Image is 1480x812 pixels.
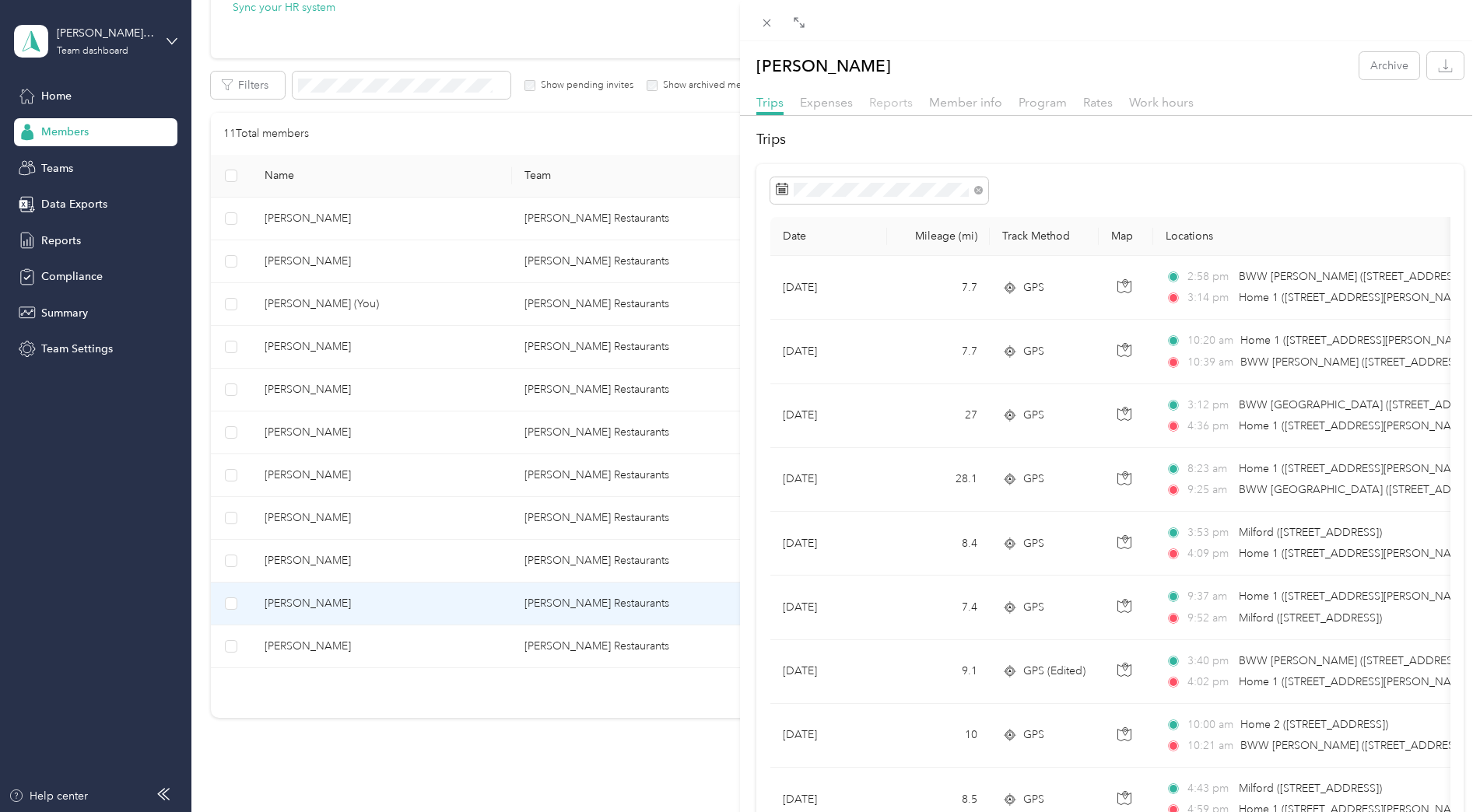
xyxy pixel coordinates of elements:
span: BWW [PERSON_NAME] ([STREET_ADDRESS]) [1240,739,1467,752]
td: 7.7 [887,256,990,320]
td: 7.7 [887,320,990,383]
span: Home 1 ([STREET_ADDRESS][PERSON_NAME]) [1240,334,1475,347]
span: 4:02 pm [1187,674,1232,691]
span: GPS [1023,471,1044,488]
th: Mileage (mi) [887,217,990,256]
span: 3:12 pm [1187,397,1232,414]
span: Milford ([STREET_ADDRESS]) [1239,782,1382,795]
span: 4:09 pm [1187,545,1232,562]
span: Work hours [1129,95,1194,110]
td: 7.4 [887,576,990,639]
span: Trips [756,95,784,110]
td: [DATE] [770,256,887,320]
td: [DATE] [770,640,887,704]
th: Track Method [990,217,1099,256]
span: 4:43 pm [1187,780,1232,797]
span: Home 1 ([STREET_ADDRESS][PERSON_NAME]) [1239,291,1473,304]
span: GPS [1023,343,1044,360]
td: 27 [887,384,990,448]
span: Home 1 ([STREET_ADDRESS][PERSON_NAME]) [1239,590,1473,603]
span: 10:20 am [1187,332,1233,349]
span: GPS [1023,407,1044,424]
span: 2:58 pm [1187,268,1232,285]
td: 8.4 [887,512,990,576]
td: 10 [887,704,990,768]
td: 9.1 [887,640,990,704]
span: Milford ([STREET_ADDRESS]) [1239,611,1382,625]
td: [DATE] [770,576,887,639]
span: Home 1 ([STREET_ADDRESS][PERSON_NAME]) [1239,675,1473,688]
td: [DATE] [770,448,887,512]
span: 9:25 am [1187,481,1232,499]
span: 3:14 pm [1187,289,1232,306]
span: GPS [1023,726,1044,744]
span: BWW [PERSON_NAME] ([STREET_ADDRESS]) [1239,654,1465,667]
span: 4:36 pm [1187,418,1232,435]
span: Milford ([STREET_ADDRESS]) [1239,526,1382,539]
th: Map [1099,217,1153,256]
span: 10:39 am [1187,354,1233,371]
th: Date [770,217,887,256]
span: GPS [1023,599,1044,616]
span: BWW [PERSON_NAME] ([STREET_ADDRESS]) [1240,355,1467,369]
span: BWW [PERSON_NAME] ([STREET_ADDRESS]) [1239,270,1465,283]
iframe: Everlance-gr Chat Button Frame [1393,725,1480,812]
span: Home 2 ([STREET_ADDRESS]) [1240,718,1388,731]
span: 3:40 pm [1187,653,1232,670]
span: Home 1 ([STREET_ADDRESS][PERSON_NAME]) [1239,547,1473,560]
span: 9:37 am [1187,588,1232,605]
p: [PERSON_NAME] [756,52,891,79]
td: 28.1 [887,448,990,512]
span: GPS [1023,535,1044,552]
span: Member info [929,95,1002,110]
td: [DATE] [770,704,887,768]
span: Home 1 ([STREET_ADDRESS][PERSON_NAME]) [1239,419,1473,432]
span: Reports [869,95,913,110]
td: [DATE] [770,320,887,383]
span: GPS [1023,279,1044,296]
span: Expenses [800,95,853,110]
td: [DATE] [770,384,887,448]
span: 9:52 am [1187,610,1232,627]
button: Archive [1359,52,1419,79]
span: 3:53 pm [1187,524,1232,541]
span: Home 1 ([STREET_ADDRESS][PERSON_NAME]) [1239,462,1473,475]
td: [DATE] [770,512,887,576]
span: Rates [1083,95,1113,110]
span: GPS [1023,791,1044,808]
span: Program [1019,95,1067,110]
h2: Trips [756,129,1464,150]
span: 10:21 am [1187,737,1233,754]
span: GPS (Edited) [1023,663,1085,680]
span: 8:23 am [1187,460,1232,478]
span: 10:00 am [1187,716,1233,733]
